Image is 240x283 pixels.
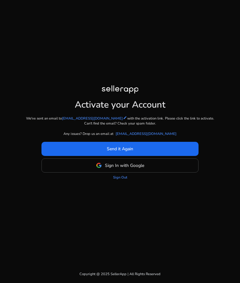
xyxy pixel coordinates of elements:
button: Sign In with Google [41,158,199,173]
img: google-logo.svg [96,163,102,168]
a: Sign Out [113,175,127,180]
mat-icon: edit [123,115,127,120]
button: Send it Again [41,142,199,156]
span: Send it Again [107,146,133,152]
span: Sign In with Google [105,162,144,169]
p: We've sent an email to with the activation link. Please click the link to activate. Can't find th... [26,115,214,127]
h1: Activate your Account [75,95,166,110]
a: [EMAIL_ADDRESS][DOMAIN_NAME] [62,115,127,121]
p: Any issues? Drop us an email at [63,131,113,137]
a: [EMAIL_ADDRESS][DOMAIN_NAME] [116,131,177,137]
